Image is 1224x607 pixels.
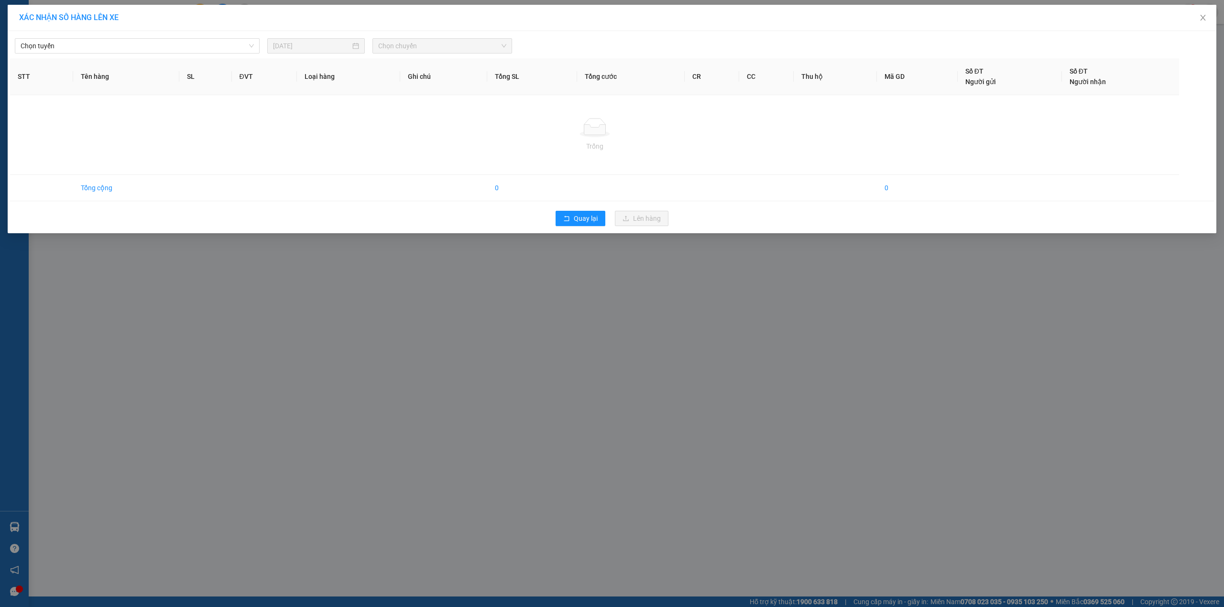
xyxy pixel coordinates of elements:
[1199,14,1207,22] span: close
[574,213,598,224] span: Quay lại
[487,175,578,201] td: 0
[965,78,996,86] span: Người gửi
[18,141,1171,152] div: Trống
[297,58,400,95] th: Loại hàng
[556,211,605,226] button: rollbackQuay lại
[400,58,487,95] th: Ghi chú
[179,58,231,95] th: SL
[232,58,297,95] th: ĐVT
[877,58,957,95] th: Mã GD
[563,215,570,223] span: rollback
[877,175,957,201] td: 0
[10,58,73,95] th: STT
[73,58,180,95] th: Tên hàng
[1070,78,1106,86] span: Người nhận
[378,39,506,53] span: Chọn chuyến
[19,13,119,22] span: XÁC NHẬN SỐ HÀNG LÊN XE
[1190,5,1216,32] button: Close
[273,41,350,51] input: 15/08/2025
[21,39,254,53] span: Chọn tuyến
[685,58,739,95] th: CR
[577,58,685,95] th: Tổng cước
[615,211,668,226] button: uploadLên hàng
[739,58,794,95] th: CC
[73,175,180,201] td: Tổng cộng
[965,67,984,75] span: Số ĐT
[1070,67,1088,75] span: Số ĐT
[794,58,877,95] th: Thu hộ
[487,58,578,95] th: Tổng SL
